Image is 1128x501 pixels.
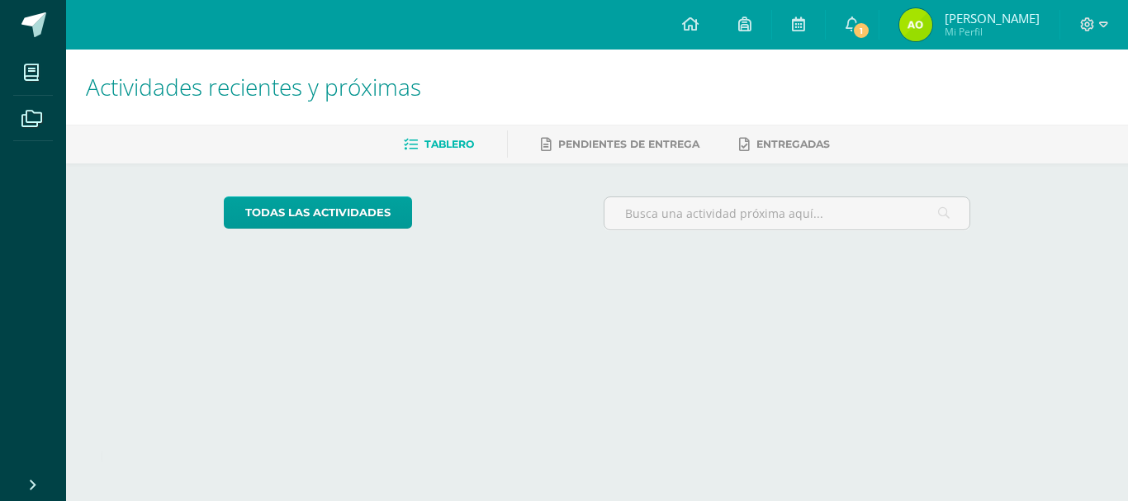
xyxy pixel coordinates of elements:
[945,10,1040,26] span: [PERSON_NAME]
[224,196,412,229] a: todas las Actividades
[604,197,970,229] input: Busca una actividad próxima aquí...
[558,138,699,150] span: Pendientes de entrega
[852,21,870,40] span: 1
[739,131,830,158] a: Entregadas
[945,25,1040,39] span: Mi Perfil
[541,131,699,158] a: Pendientes de entrega
[899,8,932,41] img: 3dfb486d68863a60385abbd54c46ca07.png
[756,138,830,150] span: Entregadas
[86,71,421,102] span: Actividades recientes y próximas
[404,131,474,158] a: Tablero
[424,138,474,150] span: Tablero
